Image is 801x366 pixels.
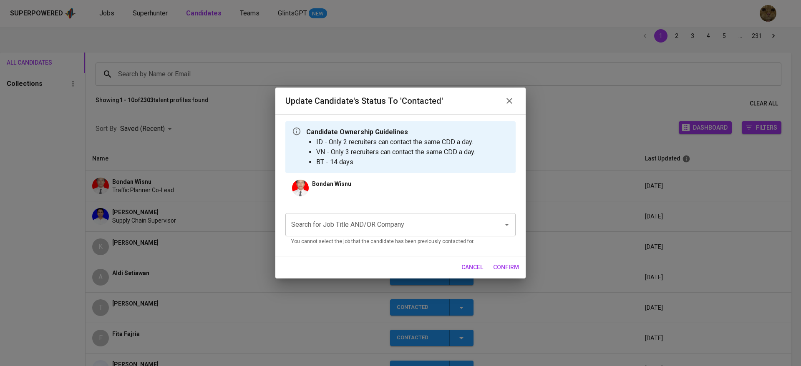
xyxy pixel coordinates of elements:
[458,260,486,275] button: cancel
[291,238,510,246] p: You cannot select the job that the candidate has been previously contacted for.
[285,94,443,108] h6: Update Candidate's Status to 'Contacted'
[461,262,483,273] span: cancel
[493,262,519,273] span: confirm
[306,127,475,137] p: Candidate Ownership Guidelines
[292,180,309,196] img: f1368ff2c5854b476c6ddcbc52ed21e1.jpg
[316,157,475,167] li: BT - 14 days.
[501,219,513,231] button: Open
[316,137,475,147] li: ID - Only 2 recruiters can contact the same CDD a day.
[312,180,351,188] p: Bondan Wisnu
[316,147,475,157] li: VN - Only 3 recruiters can contact the same CDD a day.
[490,260,522,275] button: confirm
